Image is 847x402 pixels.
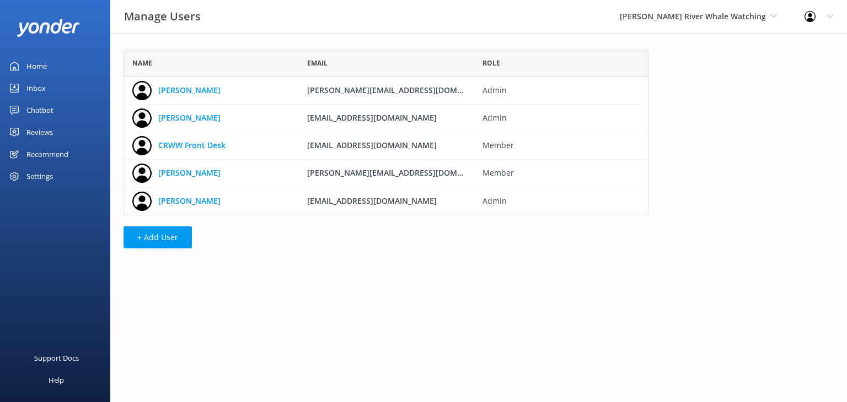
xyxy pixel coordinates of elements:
[26,121,53,143] div: Reviews
[620,11,766,21] span: [PERSON_NAME] River Whale Watching
[307,112,437,123] span: [EMAIL_ADDRESS][DOMAIN_NAME]
[158,84,221,96] a: [PERSON_NAME]
[483,139,641,151] span: Member
[26,55,47,77] div: Home
[34,347,79,369] div: Support Docs
[483,112,641,124] span: Admin
[483,58,500,68] span: Role
[483,195,641,207] span: Admin
[307,85,499,95] span: [PERSON_NAME][EMAIL_ADDRESS][DOMAIN_NAME]
[307,195,437,206] span: [EMAIL_ADDRESS][DOMAIN_NAME]
[26,165,53,187] div: Settings
[483,84,641,96] span: Admin
[26,77,46,99] div: Inbox
[26,99,53,121] div: Chatbot
[158,195,221,207] a: [PERSON_NAME]
[132,58,152,68] span: Name
[17,19,80,37] img: yonder-white-logo.png
[307,58,328,68] span: Email
[124,8,201,25] h3: Manage Users
[158,167,221,179] a: [PERSON_NAME]
[483,167,641,179] span: Member
[158,139,226,151] a: CRWW Front Desk
[307,140,437,150] span: [EMAIL_ADDRESS][DOMAIN_NAME]
[49,369,64,391] div: Help
[26,143,68,165] div: Recommend
[158,112,221,124] a: [PERSON_NAME]
[124,77,648,215] div: grid
[124,226,192,248] button: + Add User
[307,167,499,178] span: [PERSON_NAME][EMAIL_ADDRESS][DOMAIN_NAME]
